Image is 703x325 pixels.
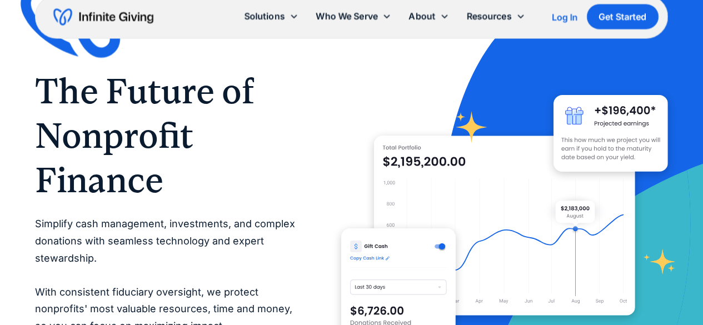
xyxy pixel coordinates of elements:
img: nonprofit donation platform [374,136,635,316]
div: Log In [552,12,578,21]
div: Resources [458,4,534,28]
a: home [53,8,153,26]
img: fundraising star [644,249,676,274]
div: About [409,8,436,23]
div: Solutions [236,4,307,28]
a: Log In [552,10,578,23]
div: Who We Serve [316,8,378,23]
div: Solutions [245,8,285,23]
div: About [400,4,458,28]
div: Who We Serve [307,4,400,28]
a: Get Started [587,4,659,29]
div: Resources [467,8,512,23]
h1: The Future of Nonprofit Finance [35,69,296,202]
